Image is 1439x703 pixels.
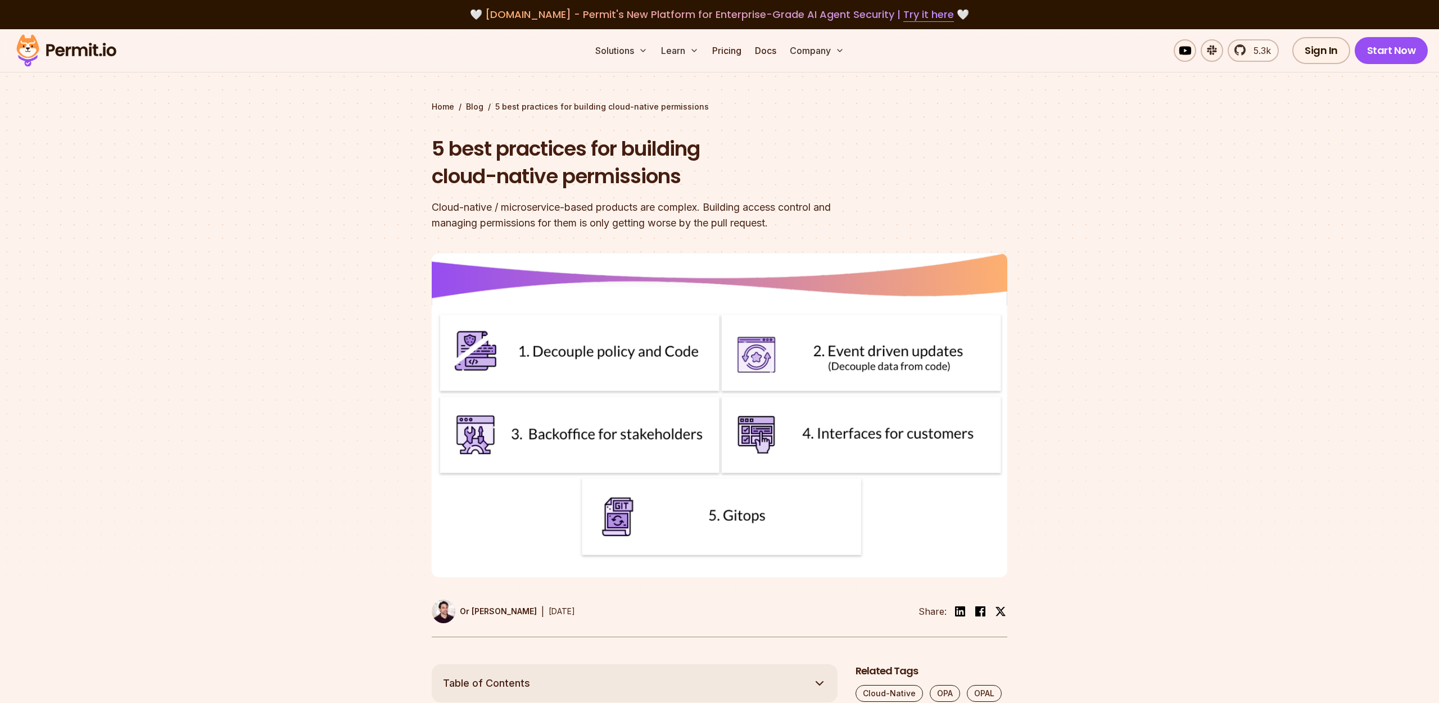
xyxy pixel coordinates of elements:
a: Docs [750,39,781,62]
img: twitter [995,606,1006,617]
button: Company [785,39,849,62]
time: [DATE] [549,606,575,616]
a: 5.3k [1228,39,1279,62]
a: Home [432,101,454,112]
div: Cloud-native / microservice-based products are complex. Building access control and managing perm... [432,199,863,231]
a: Sign In [1292,37,1350,64]
button: Table of Contents [432,664,838,702]
a: Start Now [1355,37,1428,64]
img: facebook [974,605,987,618]
span: 5.3k [1247,44,1271,57]
div: 🤍 🤍 [27,7,1412,22]
button: Learn [657,39,703,62]
h1: 5 best practices for building cloud-native permissions [432,135,863,191]
a: Pricing [708,39,746,62]
span: [DOMAIN_NAME] - Permit's New Platform for Enterprise-Grade AI Agent Security | [485,7,954,21]
a: Cloud-Native [856,685,923,702]
img: 5 best practices for building cloud-native permissions [432,253,1007,577]
img: Or Weis [432,600,455,623]
span: Table of Contents [443,675,530,691]
li: Share: [918,605,947,618]
a: OPA [930,685,960,702]
div: / / [432,101,1007,112]
a: Blog [466,101,483,112]
img: Permit logo [11,31,121,70]
a: Or [PERSON_NAME] [432,600,537,623]
img: linkedin [953,605,967,618]
div: | [541,605,544,618]
p: Or [PERSON_NAME] [460,606,537,617]
a: Try it here [903,7,954,22]
button: Solutions [591,39,652,62]
h2: Related Tags [856,664,1007,678]
a: OPAL [967,685,1002,702]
